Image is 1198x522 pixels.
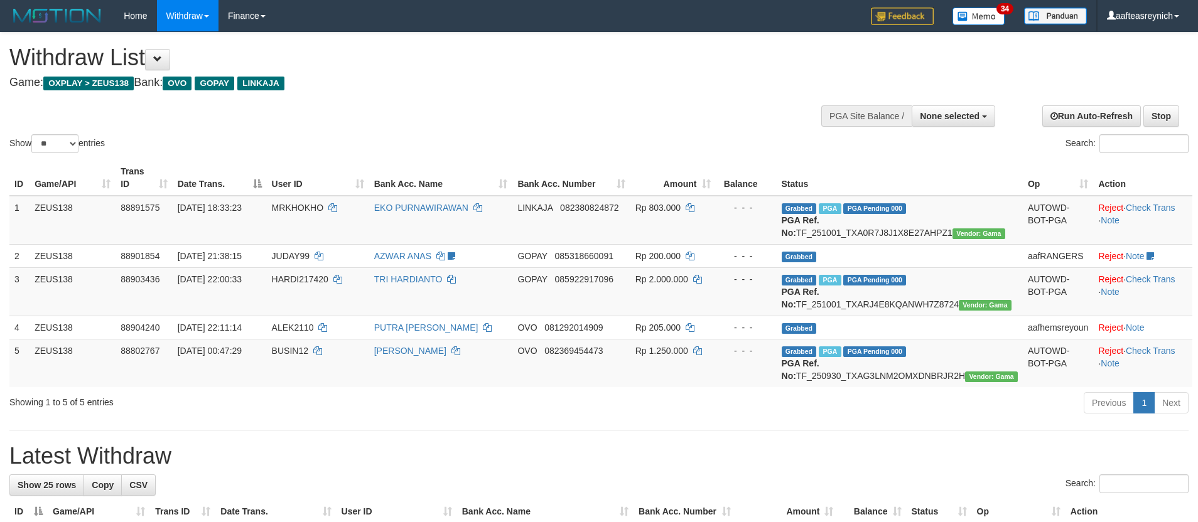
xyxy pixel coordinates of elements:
span: HARDI217420 [272,274,328,284]
span: Show 25 rows [18,480,76,490]
span: 34 [996,3,1013,14]
td: ZEUS138 [30,244,116,267]
span: 88904240 [121,322,159,333]
span: PGA Pending [843,346,906,357]
a: EKO PURNAWIRAWAN [374,203,468,213]
td: TF_250930_TXAG3LNM2OMXDNBRJR2H [777,339,1023,387]
div: PGA Site Balance / [821,105,912,127]
a: Run Auto-Refresh [1042,105,1141,127]
a: Reject [1098,251,1123,261]
b: PGA Ref. No: [782,358,819,381]
span: LINKAJA [237,77,284,90]
span: OVO [163,77,192,90]
span: LINKAJA [517,203,553,213]
h4: Game: Bank: [9,77,786,89]
div: - - - [721,250,772,262]
a: Reject [1098,322,1123,333]
span: Grabbed [782,346,817,357]
span: MRKHOKHO [272,203,323,213]
label: Show entries [9,134,105,153]
div: - - - [721,201,772,214]
a: Reject [1098,274,1123,284]
a: Note [1101,215,1120,225]
td: 2 [9,244,30,267]
td: 3 [9,267,30,316]
td: AUTOWD-BOT-PGA [1023,196,1094,245]
div: - - - [721,344,772,357]
span: Grabbed [782,203,817,214]
span: Marked by aafsreyleap [819,275,841,285]
td: AUTOWD-BOT-PGA [1023,339,1094,387]
span: Rp 1.250.000 [635,346,688,356]
span: Grabbed [782,323,817,334]
div: - - - [721,273,772,285]
td: ZEUS138 [30,339,116,387]
span: Rp 200.000 [635,251,681,261]
td: TF_251001_TXA0R7J8J1X8E27AHPZ1 [777,196,1023,245]
a: Note [1101,287,1120,297]
span: PGA Pending [843,275,906,285]
a: Copy [84,474,122,496]
span: [DATE] 00:47:29 [178,346,242,356]
h1: Withdraw List [9,45,786,70]
div: Showing 1 to 5 of 5 entries [9,391,490,408]
span: Copy 081292014909 to clipboard [544,322,603,333]
td: aafhemsreyoun [1023,316,1094,339]
td: 4 [9,316,30,339]
span: JUDAY99 [272,251,310,261]
span: Rp 205.000 [635,322,681,333]
span: [DATE] 18:33:23 [178,203,242,213]
a: TRI HARDIANTO [374,274,443,284]
th: Bank Acc. Number: activate to sort column ascending [512,160,630,196]
span: Copy 085922917096 to clipboard [555,274,613,284]
a: Reject [1098,203,1123,213]
span: [DATE] 22:11:14 [178,322,242,333]
span: Grabbed [782,252,817,262]
a: Note [1126,251,1145,261]
img: Button%20Memo.svg [952,8,1005,25]
select: Showentries [31,134,78,153]
th: User ID: activate to sort column ascending [267,160,369,196]
td: · · [1093,267,1192,316]
th: Action [1093,160,1192,196]
span: Vendor URL: https://trx31.1velocity.biz [952,228,1005,239]
a: Check Trans [1126,346,1175,356]
td: ZEUS138 [30,196,116,245]
a: Check Trans [1126,203,1175,213]
label: Search: [1066,134,1189,153]
span: OVO [517,346,537,356]
td: aafRANGERS [1023,244,1094,267]
span: [DATE] 21:38:15 [178,251,242,261]
a: CSV [121,474,156,496]
img: panduan.png [1024,8,1087,24]
a: Check Trans [1126,274,1175,284]
th: Amount: activate to sort column ascending [630,160,716,196]
a: PUTRA [PERSON_NAME] [374,322,478,333]
td: · [1093,244,1192,267]
span: BUSIN12 [272,346,308,356]
h1: Latest Withdraw [9,444,1189,469]
span: 88891575 [121,203,159,213]
span: 88903436 [121,274,159,284]
th: Date Trans.: activate to sort column descending [173,160,267,196]
span: OVO [517,322,537,333]
td: · · [1093,339,1192,387]
a: Previous [1084,392,1134,413]
a: Show 25 rows [9,474,84,496]
span: Copy 082369454473 to clipboard [544,346,603,356]
td: · · [1093,196,1192,245]
div: - - - [721,321,772,334]
span: GOPAY [195,77,234,90]
span: None selected [920,111,979,121]
a: Stop [1143,105,1179,127]
td: AUTOWD-BOT-PGA [1023,267,1094,316]
span: GOPAY [517,274,547,284]
span: Copy [92,480,114,490]
span: Marked by aafpengsreynich [819,203,841,214]
a: Note [1101,358,1120,368]
span: Rp 2.000.000 [635,274,688,284]
span: Copy 082380824872 to clipboard [560,203,618,213]
span: 88802767 [121,346,159,356]
td: ZEUS138 [30,267,116,316]
label: Search: [1066,474,1189,493]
